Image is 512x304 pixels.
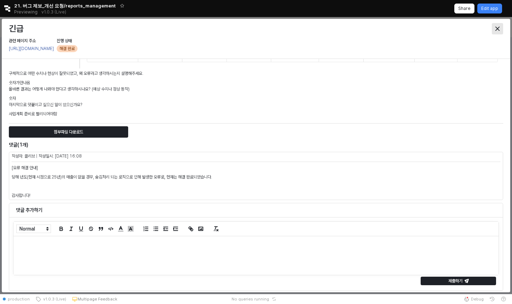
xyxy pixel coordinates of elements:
button: Add app to favorites [119,2,126,9]
h6: 댓글 추가하기 [16,207,496,213]
p: Share [458,6,471,11]
button: Share app [454,4,474,13]
span: 해결 완료 [59,45,75,52]
h6: 댓글(1개) [9,142,336,148]
div: Previewing v1.0.3 (Live) [14,7,70,17]
p: 숫자 [9,95,503,101]
p: 사업계획 준비로 빨리되어야함 [9,111,503,117]
button: v1.0.3 (Live) [33,294,69,304]
p: 당해 년도(현재 시점으로 25년)의 매출이 없을 경우, 숨김처리 되는 로직으로 인해 발생한 오류로, 현재는 해결 완료되었습니다. [12,174,500,180]
span: production [8,296,30,302]
p: 작성자: 클리브 | 작성일시: [DATE] 16:08 [12,153,377,159]
p: [오류 해결 안내] [12,165,500,171]
p: Multipage Feedback [78,296,117,302]
span: v1.0.3 (Live) [41,296,66,302]
button: Help [498,294,509,304]
button: Edit app [477,4,502,13]
button: Multipage Feedback [69,294,120,304]
h3: 긴급 [9,24,378,34]
button: 첨부파일 다운로드 [9,126,128,138]
span: Previewing [14,9,38,16]
p: v1.0.3 (Live) [41,9,66,15]
p: 제출하기 [448,278,462,284]
span: No queries running [232,296,269,302]
button: Releases and History [38,7,70,17]
button: 제출하기 [421,277,496,285]
span: Debug [471,296,484,302]
p: 감사합니다! [12,192,500,199]
p: 숫자가안나옴 [9,79,503,86]
span: 관련 페이지 주소 [9,38,36,43]
span: 진행 상태 [57,38,72,43]
span: 21. 버그 제보_개선 요청/reports_management [14,2,116,9]
button: Close [492,23,503,34]
button: History [487,294,498,304]
p: 첨부파일 다운로드 [54,129,83,135]
button: Reset app state [271,297,278,301]
button: Debug [461,294,487,304]
a: [URL][DOMAIN_NAME] [9,46,54,51]
p: Edit app [481,6,498,11]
